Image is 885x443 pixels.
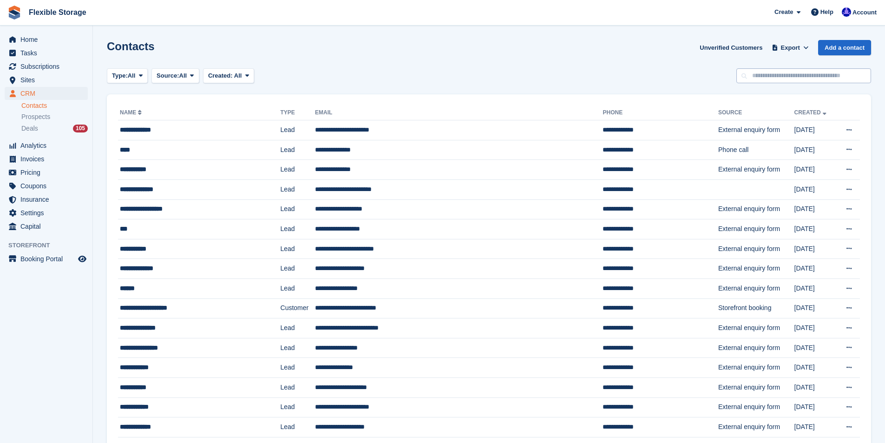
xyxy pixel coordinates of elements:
[120,109,144,116] a: Name
[794,278,836,298] td: [DATE]
[718,278,794,298] td: External enquiry form
[794,199,836,219] td: [DATE]
[20,193,76,206] span: Insurance
[718,219,794,239] td: External enquiry form
[794,318,836,338] td: [DATE]
[852,8,877,17] span: Account
[281,120,315,140] td: Lead
[5,139,88,152] a: menu
[718,259,794,279] td: External enquiry form
[281,199,315,219] td: Lead
[77,253,88,264] a: Preview store
[208,72,233,79] span: Created:
[20,206,76,219] span: Settings
[794,338,836,358] td: [DATE]
[281,140,315,160] td: Lead
[281,338,315,358] td: Lead
[794,377,836,397] td: [DATE]
[21,124,88,133] a: Deals 105
[718,358,794,378] td: External enquiry form
[281,358,315,378] td: Lead
[107,68,148,84] button: Type: All
[794,397,836,417] td: [DATE]
[20,73,76,86] span: Sites
[718,338,794,358] td: External enquiry form
[794,358,836,378] td: [DATE]
[718,377,794,397] td: External enquiry form
[718,160,794,180] td: External enquiry form
[794,109,828,116] a: Created
[20,46,76,60] span: Tasks
[25,5,90,20] a: Flexible Storage
[5,152,88,165] a: menu
[281,377,315,397] td: Lead
[203,68,254,84] button: Created: All
[794,298,836,318] td: [DATE]
[5,73,88,86] a: menu
[281,318,315,338] td: Lead
[718,318,794,338] td: External enquiry form
[20,33,76,46] span: Home
[5,87,88,100] a: menu
[794,160,836,180] td: [DATE]
[820,7,833,17] span: Help
[781,43,800,53] span: Export
[281,239,315,259] td: Lead
[794,120,836,140] td: [DATE]
[774,7,793,17] span: Create
[696,40,766,55] a: Unverified Customers
[20,166,76,179] span: Pricing
[20,179,76,192] span: Coupons
[842,7,851,17] img: Ian Petherick
[107,40,155,53] h1: Contacts
[603,106,718,120] th: Phone
[281,160,315,180] td: Lead
[20,152,76,165] span: Invoices
[5,220,88,233] a: menu
[20,87,76,100] span: CRM
[718,397,794,417] td: External enquiry form
[5,193,88,206] a: menu
[281,259,315,279] td: Lead
[128,71,136,80] span: All
[794,239,836,259] td: [DATE]
[5,252,88,265] a: menu
[5,179,88,192] a: menu
[794,140,836,160] td: [DATE]
[8,241,92,250] span: Storefront
[5,46,88,60] a: menu
[281,278,315,298] td: Lead
[20,139,76,152] span: Analytics
[5,206,88,219] a: menu
[20,252,76,265] span: Booking Portal
[281,179,315,199] td: Lead
[21,101,88,110] a: Contacts
[21,124,38,133] span: Deals
[718,199,794,219] td: External enquiry form
[794,259,836,279] td: [DATE]
[794,417,836,437] td: [DATE]
[21,112,88,122] a: Prospects
[794,179,836,199] td: [DATE]
[718,120,794,140] td: External enquiry form
[718,298,794,318] td: Storefront booking
[281,417,315,437] td: Lead
[281,298,315,318] td: Customer
[5,60,88,73] a: menu
[794,219,836,239] td: [DATE]
[315,106,603,120] th: Email
[281,397,315,417] td: Lead
[20,60,76,73] span: Subscriptions
[7,6,21,20] img: stora-icon-8386f47178a22dfd0bd8f6a31ec36ba5ce8667c1dd55bd0f319d3a0aa187defe.svg
[73,125,88,132] div: 105
[112,71,128,80] span: Type:
[718,140,794,160] td: Phone call
[770,40,811,55] button: Export
[718,106,794,120] th: Source
[21,112,50,121] span: Prospects
[281,219,315,239] td: Lead
[718,239,794,259] td: External enquiry form
[818,40,871,55] a: Add a contact
[151,68,199,84] button: Source: All
[20,220,76,233] span: Capital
